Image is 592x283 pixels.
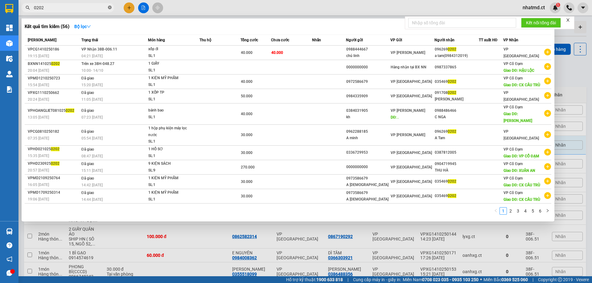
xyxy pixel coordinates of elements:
span: Kết nối tổng đài [526,19,556,26]
span: Hàng nhận tại BX NN [391,65,426,69]
span: Thu hộ [199,38,211,42]
span: 0202 [448,91,456,95]
span: 04:21 [DATE] [81,54,103,58]
span: Trên xe 38H-048.27 [81,62,114,66]
div: 0988444667 [346,46,390,53]
span: plus-circle [544,149,551,156]
div: 035469 [435,178,479,185]
a: 6 [537,208,544,214]
div: SL: 1 [148,138,195,145]
div: 0988486466 [435,107,479,114]
div: SL: 9 [148,167,195,174]
li: 3 [514,207,522,215]
span: 15:54 [DATE] [28,83,49,87]
span: 20:24 [DATE] [28,97,49,102]
li: Cổ Đạm, xã [GEOGRAPHIC_DATA], [GEOGRAPHIC_DATA] [58,15,258,23]
div: A minh [346,135,390,141]
span: VP Cổ Đạm [504,162,523,166]
span: VP [GEOGRAPHIC_DATA] [391,194,432,198]
div: chú linh [346,53,390,59]
button: Kết nối tổng đài [521,18,561,28]
span: Đã giao [81,162,94,166]
span: VP [GEOGRAPHIC_DATA] [391,180,432,184]
span: plus-circle [544,163,551,170]
span: Chưa cước [271,38,289,42]
li: 2 [507,207,514,215]
div: 9 KIỆN SÁCH [148,160,195,167]
div: 0972586679 [346,79,390,85]
span: 30.000 [241,180,253,184]
a: 3 [515,208,521,214]
div: SL: 1 [148,114,195,121]
span: VP Nhận [503,38,518,42]
span: Giao DĐ: HẬU LỘC [504,68,534,73]
span: 16:05 [DATE] [28,183,49,187]
div: SL: 1 [148,196,195,203]
span: 30.000 [241,133,253,137]
span: VP [GEOGRAPHIC_DATA] [504,47,539,58]
span: 19:06 [DATE] [28,197,49,201]
div: kh [346,114,390,120]
span: VP [GEOGRAPHIC_DATA] [504,129,539,140]
span: Giao DĐ: XUÂN AN [504,168,535,173]
div: 1 KIỆN MỸ PHẨM [148,175,195,182]
div: VPHD230925 [28,160,80,167]
span: 0202 [51,147,60,151]
span: VP [GEOGRAPHIC_DATA] [391,151,432,155]
h3: Kết quả tìm kiếm ( 56 ) [25,23,69,30]
div: VPMD1210250723 [28,75,80,82]
span: right [546,209,549,212]
span: 13:05 [DATE] [28,115,49,119]
span: Đã giao [81,129,94,134]
span: Nhãn [312,38,321,42]
img: logo-vxr [5,4,13,13]
div: 096269 [435,46,479,53]
span: 0202 [448,129,456,134]
span: 0202 [448,179,456,184]
span: notification [6,256,12,262]
span: VP Cổ Đạm [504,105,523,109]
li: 1 [499,207,507,215]
span: 0202 [51,161,60,166]
div: 1 hộp phụ kiện máy lọc nước [148,125,195,138]
span: 30.000 [241,151,253,155]
div: A Tam [435,135,479,141]
span: VP [PERSON_NAME] [391,51,425,55]
span: DĐ: . [391,115,399,119]
span: plus-circle [544,178,551,184]
img: warehouse-icon [6,228,13,235]
div: bánh bao [148,107,195,114]
div: 035469 [435,79,479,85]
span: plus-circle [544,78,551,84]
div: 096269 [435,128,479,135]
div: VPCG1410250186 [28,46,80,53]
span: 15:20 [DATE] [81,83,103,87]
span: VP [GEOGRAPHIC_DATA] [391,94,432,98]
span: search [26,6,30,10]
span: Trạng thái [81,38,98,42]
span: 270.000 [241,165,255,169]
img: dashboard-icon [6,25,13,31]
div: SL: 1 [148,67,195,74]
span: plus-circle [544,192,551,199]
span: close-circle [108,6,112,9]
span: 40.000 [241,51,253,55]
span: Đã giao [81,147,94,152]
div: C NGA [435,114,479,120]
div: VPMD1709250314 [28,189,80,196]
span: 05:54 [DATE] [81,136,103,140]
li: 4 [522,207,529,215]
span: plus-circle [544,92,551,99]
span: 0202 [51,62,60,66]
span: Giao DĐ: [PERSON_NAME] [504,112,532,123]
div: a tam(0984312019) [435,53,479,59]
span: Đã giao [81,191,94,195]
div: VPHD021025 [28,146,80,152]
span: close-circle [108,5,112,11]
div: 1 KIỆN MỸ PHẨM [148,189,195,196]
div: 0000000000 [346,164,390,170]
li: 5 [529,207,536,215]
div: 1 KIỆN MỸ PHẨM [148,75,195,82]
span: 40.000 [241,112,253,116]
